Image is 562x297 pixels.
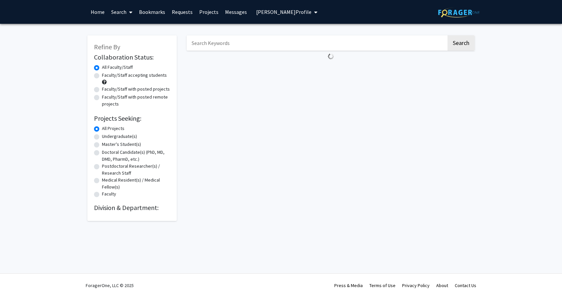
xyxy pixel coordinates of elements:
a: Messages [222,0,250,23]
a: Requests [168,0,196,23]
label: All Projects [102,125,124,132]
label: Faculty/Staff with posted remote projects [102,94,170,107]
iframe: Chat [534,267,557,292]
label: All Faculty/Staff [102,64,133,71]
nav: Page navigation [187,62,475,77]
a: Search [108,0,136,23]
img: Loading [325,51,337,62]
img: ForagerOne Logo [438,7,480,18]
a: Bookmarks [136,0,168,23]
a: About [436,282,448,288]
a: Terms of Use [369,282,396,288]
input: Search Keywords [187,35,446,51]
div: ForagerOne, LLC © 2025 [86,274,134,297]
a: Contact Us [455,282,476,288]
label: Medical Resident(s) / Medical Fellow(s) [102,177,170,191]
label: Undergraduate(s) [102,133,137,140]
span: [PERSON_NAME] Profile [256,9,311,15]
button: Search [447,35,475,51]
span: Refine By [94,43,120,51]
label: Doctoral Candidate(s) (PhD, MD, DMD, PharmD, etc.) [102,149,170,163]
h2: Division & Department: [94,204,170,212]
a: Projects [196,0,222,23]
label: Master's Student(s) [102,141,141,148]
label: Postdoctoral Researcher(s) / Research Staff [102,163,170,177]
label: Faculty [102,191,116,197]
a: Home [87,0,108,23]
label: Faculty/Staff accepting students [102,72,167,79]
a: Privacy Policy [402,282,430,288]
h2: Projects Seeking: [94,114,170,122]
label: Faculty/Staff with posted projects [102,86,170,93]
a: Press & Media [334,282,363,288]
h2: Collaboration Status: [94,53,170,61]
